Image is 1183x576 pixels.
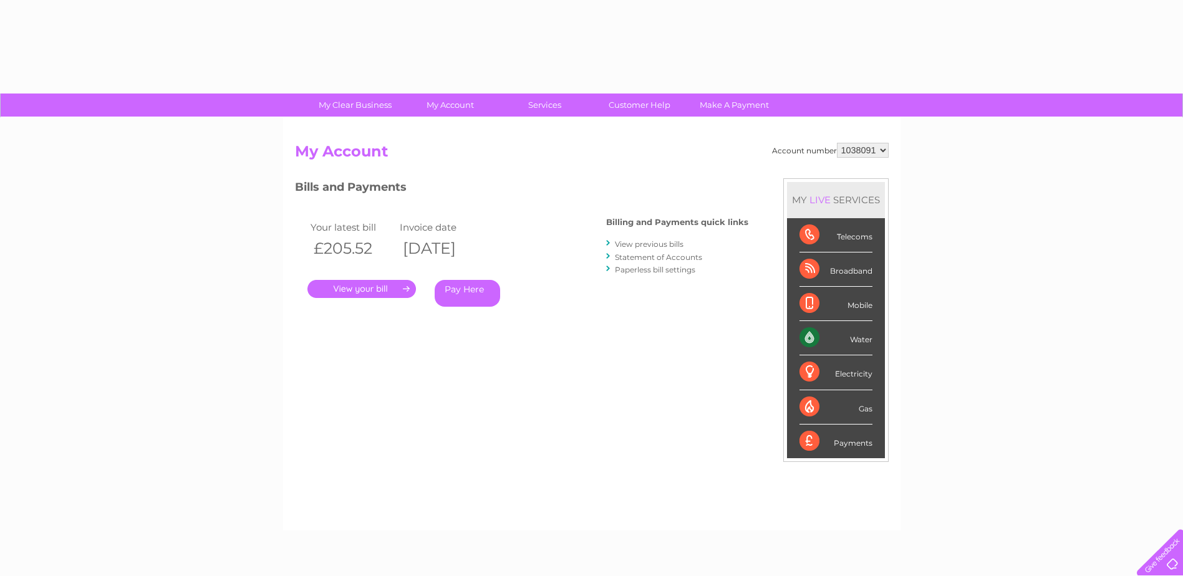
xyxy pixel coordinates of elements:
[307,236,397,261] th: £205.52
[799,252,872,287] div: Broadband
[807,194,833,206] div: LIVE
[435,280,500,307] a: Pay Here
[304,94,407,117] a: My Clear Business
[397,219,486,236] td: Invoice date
[683,94,786,117] a: Make A Payment
[615,265,695,274] a: Paperless bill settings
[787,182,885,218] div: MY SERVICES
[615,239,683,249] a: View previous bills
[799,390,872,425] div: Gas
[295,178,748,200] h3: Bills and Payments
[397,236,486,261] th: [DATE]
[398,94,501,117] a: My Account
[307,219,397,236] td: Your latest bill
[772,143,889,158] div: Account number
[606,218,748,227] h4: Billing and Payments quick links
[295,143,889,166] h2: My Account
[493,94,596,117] a: Services
[615,252,702,262] a: Statement of Accounts
[799,218,872,252] div: Telecoms
[799,321,872,355] div: Water
[799,425,872,458] div: Payments
[799,287,872,321] div: Mobile
[307,280,416,298] a: .
[799,355,872,390] div: Electricity
[588,94,691,117] a: Customer Help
